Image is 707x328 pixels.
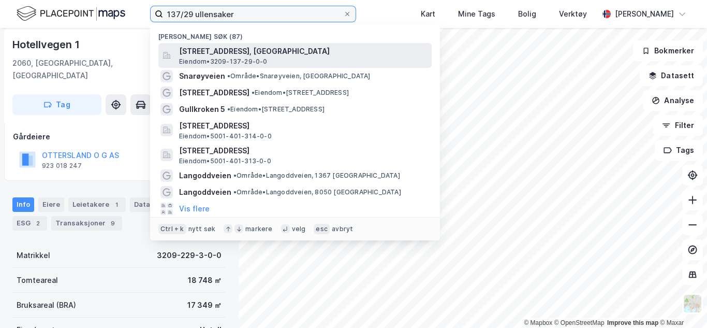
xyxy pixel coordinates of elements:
[607,319,658,326] a: Improve this map
[38,197,64,212] div: Eiere
[179,157,271,165] span: Eiendom • 5001-401-313-0-0
[12,57,169,82] div: 2060, [GEOGRAPHIC_DATA], [GEOGRAPHIC_DATA]
[559,8,587,20] div: Verktøy
[130,197,181,212] div: Datasett
[179,103,225,116] span: Gullkroken 5
[643,90,703,111] button: Analyse
[111,199,122,210] div: 1
[227,72,230,80] span: •
[252,89,349,97] span: Eiendom • [STREET_ADDRESS]
[179,58,268,66] span: Eiendom • 3209-137-29-0-0
[42,162,82,170] div: 923 018 247
[12,197,34,212] div: Info
[33,218,43,229] div: 2
[179,145,428,157] span: [STREET_ADDRESS]
[179,186,231,198] span: Langoddveien
[233,172,400,180] span: Område • Langoddveien, 1367 [GEOGRAPHIC_DATA]
[518,8,536,20] div: Bolig
[615,8,674,20] div: [PERSON_NAME]
[554,319,605,326] a: OpenStreetMap
[17,5,125,23] img: logo.f888ab2527a4732fd821a326f86c7f29.svg
[233,172,237,179] span: •
[227,72,371,80] span: Område • Snarøyveien, [GEOGRAPHIC_DATA]
[179,203,210,215] button: Vis flere
[108,218,118,229] div: 9
[17,299,76,311] div: Bruksareal (BRA)
[12,216,47,231] div: ESG
[17,249,50,262] div: Matrikkel
[227,105,230,113] span: •
[421,8,435,20] div: Kart
[633,40,703,61] button: Bokmerker
[187,299,222,311] div: 17 349 ㎡
[314,224,330,234] div: esc
[51,216,122,231] div: Transaksjoner
[13,131,225,143] div: Gårdeiere
[252,89,255,96] span: •
[17,274,58,287] div: Tomteareal
[179,87,249,99] span: [STREET_ADDRESS]
[458,8,495,20] div: Mine Tags
[655,278,707,328] iframe: Chat Widget
[163,6,343,22] input: Søk på adresse, matrikkel, gårdeiere, leietakere eller personer
[179,45,428,58] span: [STREET_ADDRESS], [GEOGRAPHIC_DATA]
[188,274,222,287] div: 18 748 ㎡
[524,319,552,326] a: Mapbox
[12,36,81,53] div: Hotellvegen 1
[655,140,703,161] button: Tags
[233,188,401,196] span: Område • Langoddveien, 8050 [GEOGRAPHIC_DATA]
[179,120,428,132] span: [STREET_ADDRESS]
[653,115,703,136] button: Filter
[68,197,126,212] div: Leietakere
[158,224,186,234] div: Ctrl + k
[12,94,101,115] button: Tag
[332,225,353,233] div: avbryt
[157,249,222,262] div: 3209-229-3-0-0
[292,225,306,233] div: velg
[227,105,325,113] span: Eiendom • [STREET_ADDRESS]
[640,65,703,86] button: Datasett
[233,188,237,196] span: •
[179,70,225,82] span: Snarøyveien
[179,132,272,140] span: Eiendom • 5001-401-314-0-0
[188,225,216,233] div: nytt søk
[245,225,272,233] div: markere
[179,169,231,182] span: Langoddveien
[150,24,440,43] div: [PERSON_NAME] søk (87)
